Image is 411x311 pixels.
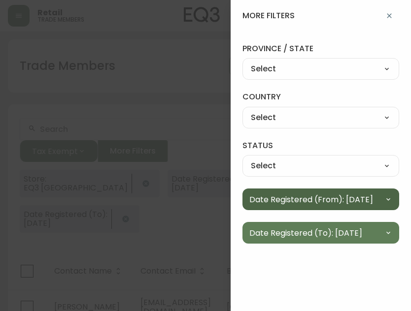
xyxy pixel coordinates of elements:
[242,92,399,102] label: country
[242,10,295,21] h4: more filters
[249,227,362,239] span: Date Registered (To): [DATE]
[242,43,399,54] label: province / state
[242,222,399,244] button: Date Registered (To): [DATE]
[242,188,399,210] button: Date Registered (From): [DATE]
[249,193,373,206] span: Date Registered (From): [DATE]
[242,140,399,151] label: status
